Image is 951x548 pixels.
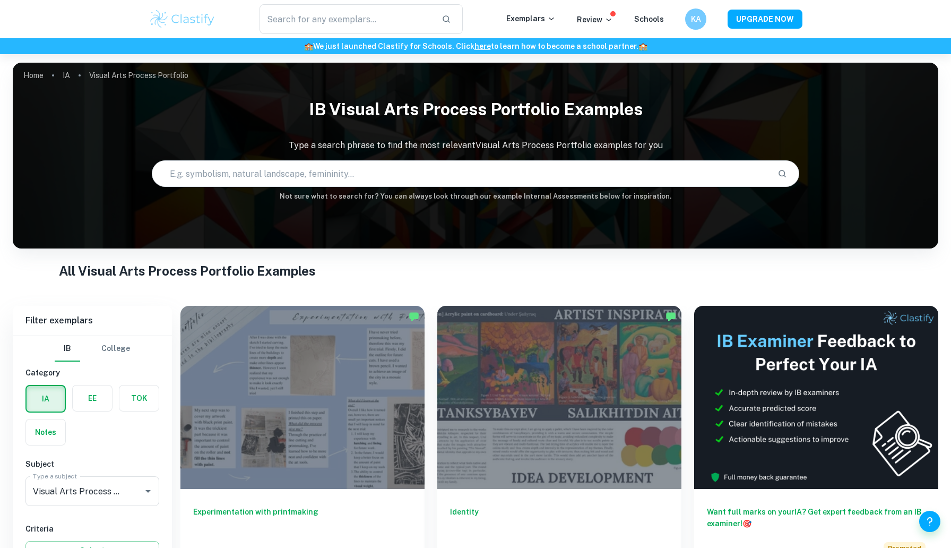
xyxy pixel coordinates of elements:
button: TOK [119,386,159,411]
span: 🎯 [742,519,751,528]
h6: Not sure what to search for? You can always look through our example Internal Assessments below f... [13,191,938,202]
h6: Criteria [25,523,159,535]
p: Review [577,14,613,25]
button: Notes [26,419,65,445]
img: Marked [409,311,419,322]
p: Exemplars [506,13,556,24]
button: UPGRADE NOW [728,10,802,29]
p: Type a search phrase to find the most relevant Visual Arts Process Portfolio examples for you [13,139,938,152]
h6: Subject [25,458,159,470]
span: 🏫 [638,42,647,50]
button: Search [773,165,791,183]
input: Search for any exemplars... [260,4,433,34]
input: E.g. symbolism, natural landscape, femininity... [152,159,770,189]
button: KA [685,8,706,30]
img: Clastify logo [149,8,216,30]
h6: Category [25,367,159,379]
button: IB [55,336,80,362]
div: Filter type choice [55,336,130,362]
img: Marked [665,311,676,322]
h1: IB Visual Arts Process Portfolio examples [13,92,938,126]
h1: All Visual Arts Process Portfolio Examples [59,261,892,280]
h6: KA [690,13,702,25]
a: IA [63,68,70,83]
button: Help and Feedback [919,511,940,532]
h6: Experimentation with printmaking [193,506,412,541]
a: Home [23,68,44,83]
a: here [474,42,491,50]
h6: Filter exemplars [13,306,172,336]
h6: Identity [450,506,669,541]
button: IA [27,386,65,412]
button: EE [73,386,112,411]
button: Open [141,484,155,499]
span: 🏫 [304,42,313,50]
p: Visual Arts Process Portfolio [89,70,188,81]
img: Thumbnail [694,306,938,489]
label: Type a subject [33,472,77,481]
button: College [101,336,130,362]
a: Schools [634,15,664,23]
h6: Want full marks on your IA ? Get expert feedback from an IB examiner! [707,506,926,529]
h6: We just launched Clastify for Schools. Click to learn how to become a school partner. [2,40,949,52]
